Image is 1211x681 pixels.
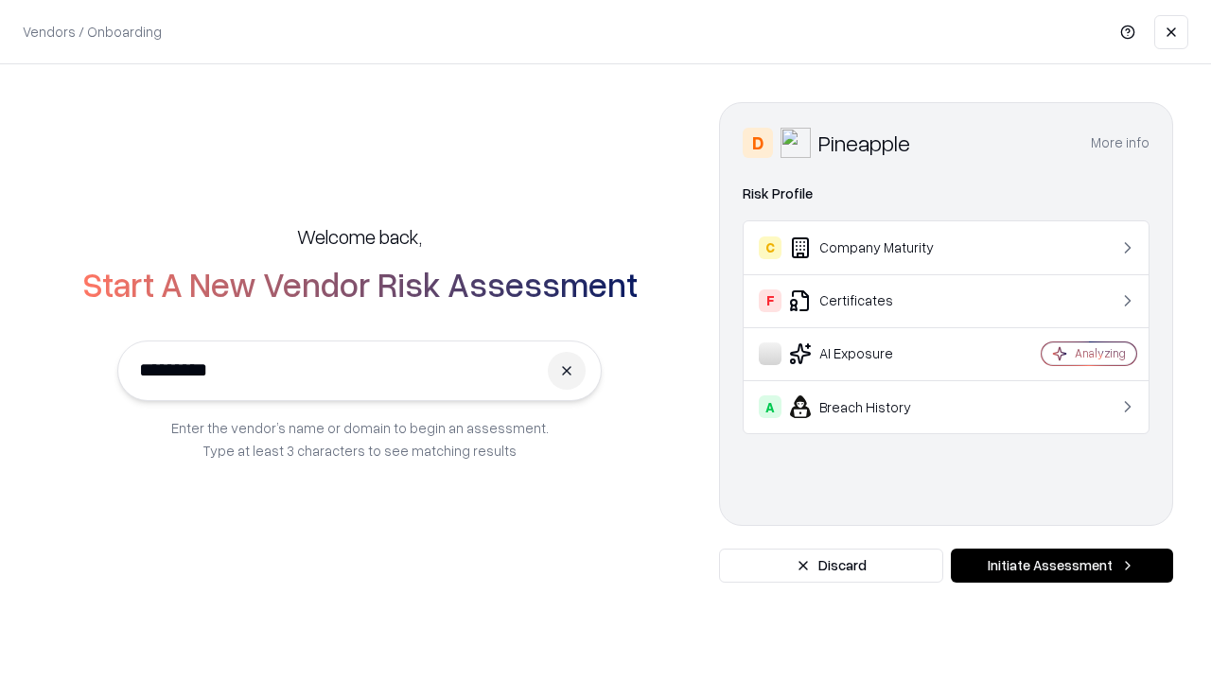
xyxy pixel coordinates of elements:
[1075,345,1126,361] div: Analyzing
[951,549,1173,583] button: Initiate Assessment
[759,236,781,259] div: C
[23,22,162,42] p: Vendors / Onboarding
[719,549,943,583] button: Discard
[781,128,811,158] img: Pineapple
[759,395,985,418] div: Breach History
[82,265,638,303] h2: Start A New Vendor Risk Assessment
[297,223,422,250] h5: Welcome back,
[759,342,985,365] div: AI Exposure
[759,289,781,312] div: F
[759,236,985,259] div: Company Maturity
[171,416,549,462] p: Enter the vendor’s name or domain to begin an assessment. Type at least 3 characters to see match...
[1091,126,1150,160] button: More info
[818,128,910,158] div: Pineapple
[743,128,773,158] div: D
[743,183,1150,205] div: Risk Profile
[759,395,781,418] div: A
[759,289,985,312] div: Certificates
